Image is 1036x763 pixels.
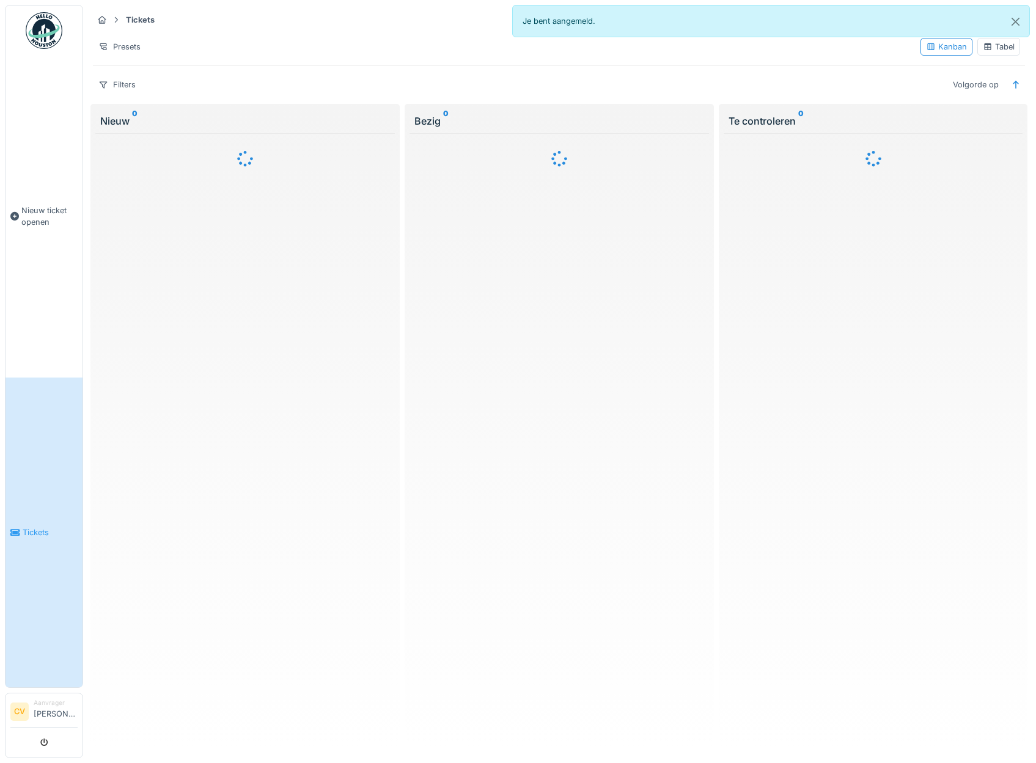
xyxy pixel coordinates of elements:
div: Volgorde op [947,76,1004,93]
div: Kanban [926,41,967,53]
li: CV [10,703,29,721]
sup: 0 [443,114,449,128]
a: Nieuw ticket openen [6,56,83,378]
div: Tabel [983,41,1015,53]
a: CV Aanvrager[PERSON_NAME] [10,698,78,728]
div: Te controleren [729,114,1018,128]
div: Filters [93,76,141,93]
span: Tickets [23,527,78,538]
div: Je bent aangemeld. [512,5,1030,37]
div: Presets [93,38,146,56]
sup: 0 [798,114,804,128]
a: Tickets [6,378,83,688]
img: Badge_color-CXgf-gQk.svg [26,12,62,49]
div: Nieuw [100,114,390,128]
strong: Tickets [121,14,160,26]
span: Nieuw ticket openen [21,205,78,228]
div: Aanvrager [34,698,78,707]
li: [PERSON_NAME] [34,698,78,725]
button: Close [1002,5,1029,38]
div: Bezig [414,114,704,128]
sup: 0 [132,114,138,128]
